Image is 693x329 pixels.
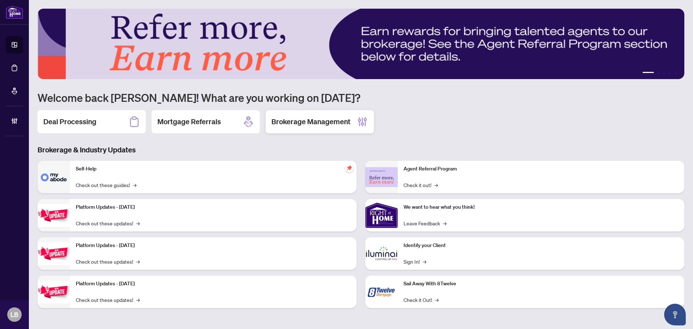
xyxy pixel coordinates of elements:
h2: Mortgage Referrals [157,117,221,127]
button: Open asap [664,304,686,325]
button: 3 [663,72,666,75]
span: → [136,296,140,304]
img: Self-Help [38,161,70,193]
img: Platform Updates - July 21, 2025 [38,204,70,227]
h3: Brokerage & Industry Updates [38,145,684,155]
img: logo [6,5,23,19]
img: Slide 0 [38,9,684,79]
p: Identify your Client [404,242,679,250]
span: LB [10,309,18,320]
img: Platform Updates - July 8, 2025 [38,242,70,265]
a: Sign In!→ [404,257,426,265]
a: Check it out!→ [404,181,438,189]
img: Platform Updates - June 23, 2025 [38,281,70,303]
a: Check out these updates!→ [76,296,140,304]
a: Check out these updates!→ [76,257,140,265]
a: Check out these guides!→ [76,181,136,189]
h1: Welcome back [PERSON_NAME]! What are you working on [DATE]? [38,91,684,104]
p: Sail Away With 8Twelve [404,280,679,288]
a: Leave Feedback→ [404,219,446,227]
p: Platform Updates - [DATE] [76,203,351,211]
img: Agent Referral Program [365,167,398,187]
a: Check out these updates!→ [76,219,140,227]
h2: Brokerage Management [271,117,350,127]
span: → [136,219,140,227]
button: 4 [668,72,671,75]
p: Platform Updates - [DATE] [76,280,351,288]
img: Sail Away With 8Twelve [365,276,398,308]
span: → [136,257,140,265]
p: We want to hear what you think! [404,203,679,211]
img: We want to hear what you think! [365,199,398,231]
button: 5 [674,72,677,75]
p: Platform Updates - [DATE] [76,242,351,250]
span: → [133,181,136,189]
p: Self-Help [76,165,351,173]
span: → [423,257,426,265]
span: → [435,296,439,304]
button: 2 [657,72,660,75]
img: Identify your Client [365,237,398,270]
span: → [434,181,438,189]
h2: Deal Processing [43,117,96,127]
p: Agent Referral Program [404,165,679,173]
a: Check it Out!→ [404,296,439,304]
span: → [443,219,446,227]
span: pushpin [345,164,354,172]
button: 1 [642,72,654,75]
